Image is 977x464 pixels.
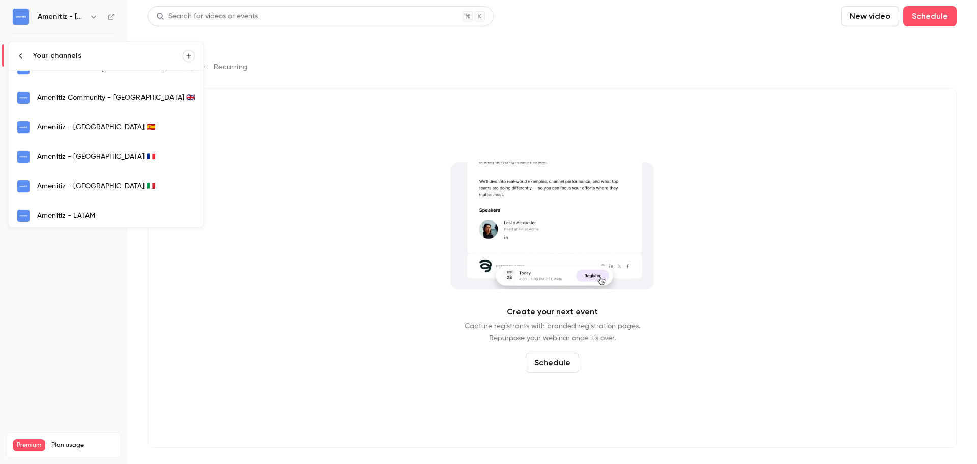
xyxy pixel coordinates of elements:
img: Amenitiz - Italia 🇮🇹 [17,180,30,192]
img: Amenitiz - España 🇪🇸 [17,121,30,133]
div: Amenitiz - [GEOGRAPHIC_DATA] 🇫🇷 [37,152,195,162]
img: Amenitiz Community - UK 🇬🇧 [17,92,30,104]
div: Amenitiz - [GEOGRAPHIC_DATA] 🇪🇸 [37,122,195,132]
div: Amenitiz - LATAM [37,211,195,221]
img: Amenitiz - LATAM [17,210,30,222]
div: Amenitiz Community - [GEOGRAPHIC_DATA] 🇬🇧 [37,93,195,103]
div: Amenitiz - [GEOGRAPHIC_DATA] 🇮🇹 [37,181,195,191]
img: Amenitiz - France 🇫🇷 [17,151,30,163]
div: Your channels [33,51,183,61]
